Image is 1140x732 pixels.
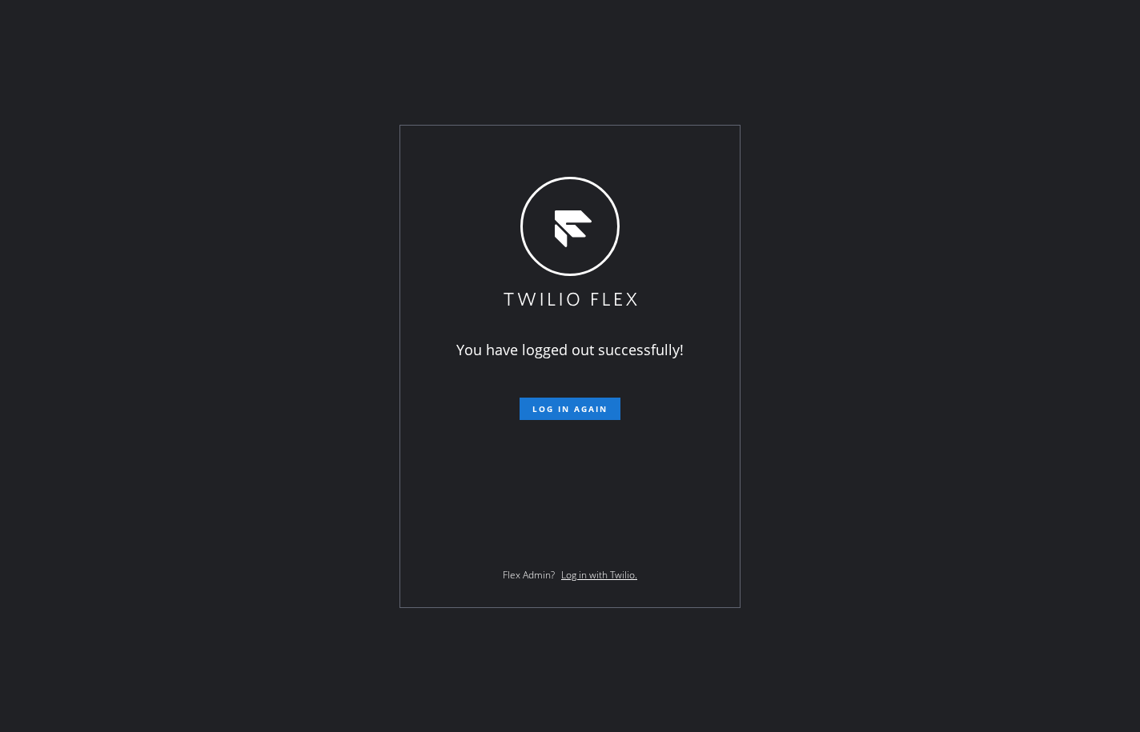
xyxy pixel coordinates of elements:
span: You have logged out successfully! [456,340,684,359]
button: Log in again [520,398,620,420]
a: Log in with Twilio. [561,568,637,582]
span: Flex Admin? [503,568,555,582]
span: Log in again [532,403,608,414]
